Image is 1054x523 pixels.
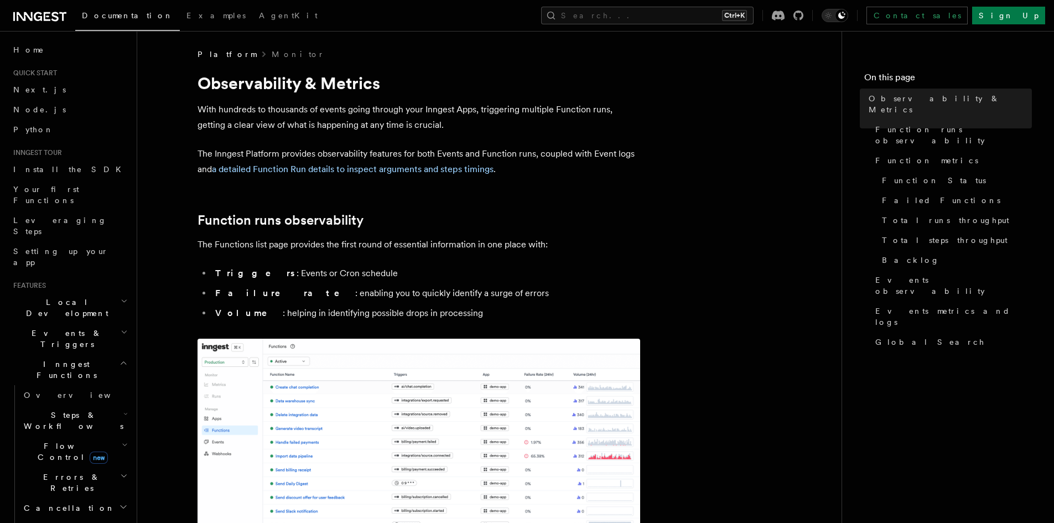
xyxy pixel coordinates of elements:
span: Examples [186,11,246,20]
span: new [90,452,108,464]
span: Events observability [875,275,1032,297]
a: Backlog [878,250,1032,270]
span: AgentKit [259,11,318,20]
span: Quick start [9,69,57,77]
span: Errors & Retries [19,472,120,494]
button: Events & Triggers [9,323,130,354]
a: Monitor [272,49,324,60]
a: Node.js [9,100,130,120]
span: Global Search [875,336,985,348]
a: Next.js [9,80,130,100]
button: Search...Ctrl+K [541,7,754,24]
span: Python [13,125,54,134]
button: Cancellation [19,498,130,518]
a: Function metrics [871,151,1032,170]
a: Your first Functions [9,179,130,210]
span: Total steps throughput [882,235,1008,246]
span: Documentation [82,11,173,20]
a: Python [9,120,130,139]
a: Sign Up [972,7,1045,24]
span: Flow Control [19,441,122,463]
span: Cancellation [19,503,115,514]
a: Overview [19,385,130,405]
a: Total steps throughput [878,230,1032,250]
span: Function metrics [875,155,978,166]
kbd: Ctrl+K [722,10,747,21]
span: Function Status [882,175,986,186]
button: Steps & Workflows [19,405,130,436]
strong: Volume [215,308,283,318]
button: Flow Controlnew [19,436,130,467]
span: Install the SDK [13,165,128,174]
button: Inngest Functions [9,354,130,385]
span: Steps & Workflows [19,410,123,432]
strong: Failure rate [215,288,355,298]
span: Your first Functions [13,185,79,205]
span: Events metrics and logs [875,305,1032,328]
a: Function runs observability [198,213,364,228]
p: The Inngest Platform provides observability features for both Events and Function runs, coupled w... [198,146,640,177]
span: Events & Triggers [9,328,121,350]
span: Total runs throughput [882,215,1009,226]
a: Function Status [878,170,1032,190]
span: Features [9,281,46,290]
span: Inngest Functions [9,359,120,381]
button: Errors & Retries [19,467,130,498]
span: Local Development [9,297,121,319]
strong: Triggers [215,268,297,278]
a: Setting up your app [9,241,130,272]
span: Function runs observability [875,124,1032,146]
li: : enabling you to quickly identify a surge of errors [212,286,640,301]
span: Node.js [13,105,66,114]
a: a detailed Function Run details to inspect arguments and steps timings [212,164,494,174]
a: Leveraging Steps [9,210,130,241]
span: Platform [198,49,256,60]
a: Events observability [871,270,1032,301]
a: Failed Functions [878,190,1032,210]
button: Toggle dark mode [822,9,848,22]
h1: Observability & Metrics [198,73,640,93]
button: Local Development [9,292,130,323]
a: Install the SDK [9,159,130,179]
a: Total runs throughput [878,210,1032,230]
a: Global Search [871,332,1032,352]
a: Observability & Metrics [864,89,1032,120]
p: The Functions list page provides the first round of essential information in one place with: [198,237,640,252]
span: Failed Functions [882,195,1000,206]
a: Examples [180,3,252,30]
a: AgentKit [252,3,324,30]
a: Function runs observability [871,120,1032,151]
span: Leveraging Steps [13,216,107,236]
p: With hundreds to thousands of events going through your Inngest Apps, triggering multiple Functio... [198,102,640,133]
h4: On this page [864,71,1032,89]
span: Home [13,44,44,55]
li: : Events or Cron schedule [212,266,640,281]
li: : helping in identifying possible drops in processing [212,305,640,321]
span: Backlog [882,255,939,266]
a: Documentation [75,3,180,31]
span: Next.js [13,85,66,94]
a: Home [9,40,130,60]
span: Setting up your app [13,247,108,267]
a: Events metrics and logs [871,301,1032,332]
span: Overview [24,391,138,400]
span: Observability & Metrics [869,93,1032,115]
span: Inngest tour [9,148,62,157]
a: Contact sales [866,7,968,24]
